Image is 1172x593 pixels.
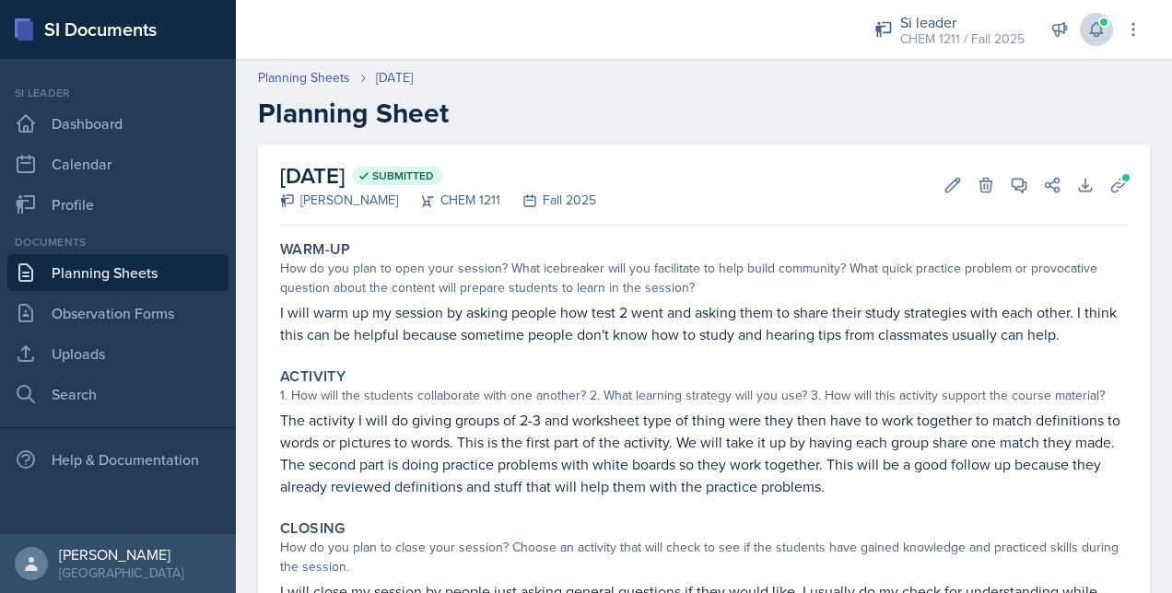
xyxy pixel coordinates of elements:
a: Observation Forms [7,295,229,331]
label: Closing [280,519,346,538]
div: Help & Documentation [7,441,229,478]
span: Submitted [372,169,434,183]
div: Si leader [7,85,229,101]
h2: [DATE] [280,159,596,192]
a: Calendar [7,145,229,182]
div: How do you plan to open your session? What icebreaker will you facilitate to help build community... [280,259,1128,297]
a: Profile [7,186,229,223]
div: Documents [7,234,229,250]
div: [GEOGRAPHIC_DATA] [59,564,183,582]
p: I will warm up my session by asking people how test 2 went and asking them to share their study s... [280,301,1128,345]
div: 1. How will the students collaborate with one another? 2. What learning strategy will you use? 3.... [280,386,1128,405]
div: How do you plan to close your session? Choose an activity that will check to see if the students ... [280,538,1128,576]
a: Dashboard [7,105,229,142]
div: Si leader [900,11,1025,33]
a: Uploads [7,335,229,372]
label: Activity [280,367,346,386]
h2: Planning Sheet [258,97,1150,130]
div: Fall 2025 [500,191,596,210]
p: The activity I will do giving groups of 2-3 and worksheet type of thing were they then have to wo... [280,409,1128,497]
div: [PERSON_NAME] [59,545,183,564]
label: Warm-Up [280,240,351,259]
a: Planning Sheets [258,68,350,87]
a: Search [7,376,229,413]
div: [DATE] [376,68,413,87]
div: CHEM 1211 / Fall 2025 [900,29,1025,49]
div: CHEM 1211 [398,191,500,210]
div: [PERSON_NAME] [280,191,398,210]
a: Planning Sheets [7,254,229,291]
